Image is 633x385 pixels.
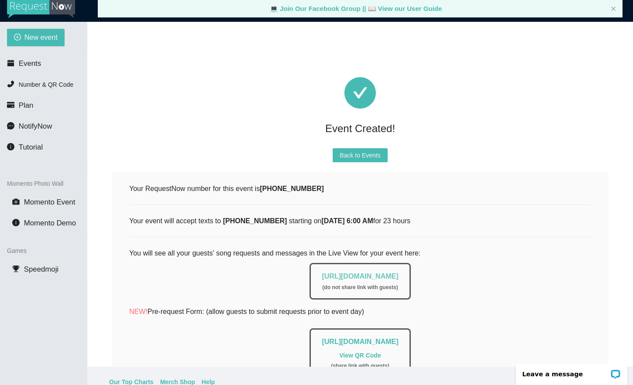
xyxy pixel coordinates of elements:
iframe: LiveChat chat widget [510,358,633,385]
b: [PHONE_NUMBER] [223,217,287,225]
span: Tutorial [19,143,43,151]
button: plus-circleNew event [7,29,65,46]
p: Pre-request Form: (allow guests to submit requests prior to event day) [129,306,591,317]
span: Momento Event [24,198,76,206]
span: Your RequestNow number for this event is [129,185,324,192]
span: Back to Events [340,150,380,160]
span: phone [7,80,14,88]
a: [URL][DOMAIN_NAME] [322,273,398,280]
span: Events [19,59,41,68]
span: NotifyNow [19,122,52,130]
div: Event Created! [112,119,609,138]
span: laptop [368,5,376,12]
span: Plan [19,101,34,109]
a: laptop View our User Guide [368,5,442,12]
span: info-circle [12,219,20,226]
b: [PHONE_NUMBER] [260,185,324,192]
div: ( share link with guests ) [322,362,398,370]
a: [URL][DOMAIN_NAME] [322,338,398,345]
span: check-circle [344,77,376,109]
a: View QR Code [339,352,381,359]
span: Momento Demo [24,219,76,227]
span: credit-card [7,101,14,109]
span: NEW! [129,308,148,315]
span: trophy [12,265,20,273]
span: message [7,122,14,129]
span: Speedmoji [24,265,58,273]
span: close [611,6,616,11]
span: plus-circle [14,34,21,42]
b: [DATE] 6:00 AM [321,217,373,225]
button: close [611,6,616,12]
button: Back to Events [333,148,387,162]
div: Your event will accept texts to starting on for 23 hours [129,215,591,226]
div: ( do not share link with guests ) [322,283,398,292]
span: New event [24,32,58,43]
span: calendar [7,59,14,67]
span: camera [12,198,20,205]
span: Number & QR Code [19,81,73,88]
span: info-circle [7,143,14,150]
span: laptop [270,5,278,12]
a: laptop Join Our Facebook Group || [270,5,368,12]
